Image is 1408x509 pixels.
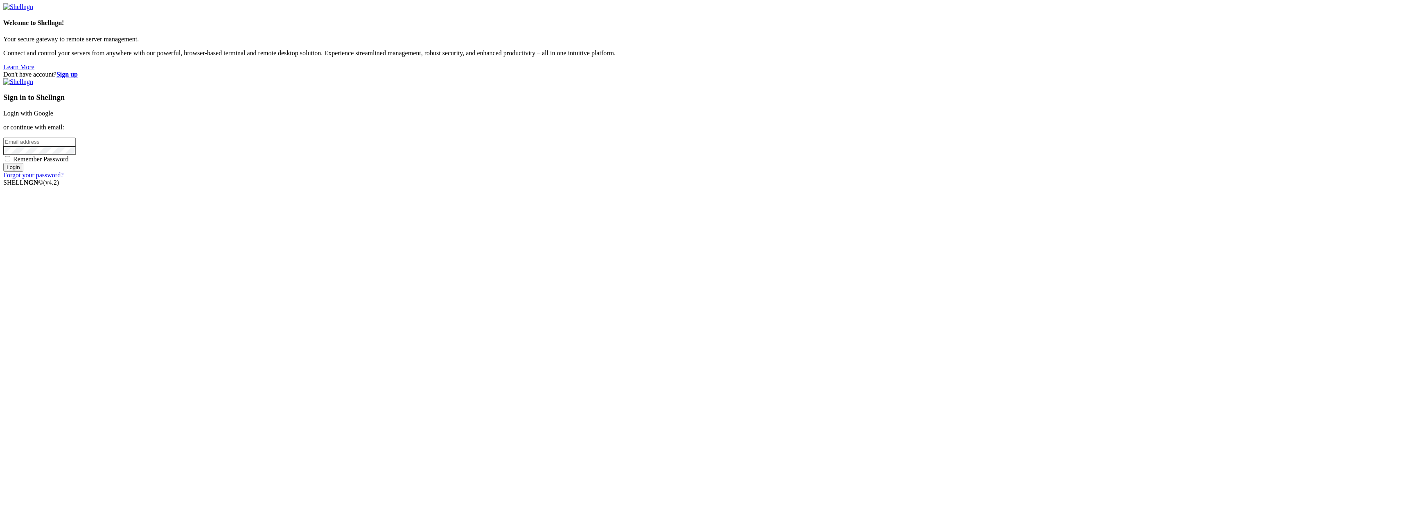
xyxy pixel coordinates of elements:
p: or continue with email: [3,124,1405,131]
a: Login with Google [3,110,53,117]
span: SHELL © [3,179,59,186]
div: Don't have account? [3,71,1405,78]
p: Connect and control your servers from anywhere with our powerful, browser-based terminal and remo... [3,50,1405,57]
a: Learn More [3,63,34,70]
span: Remember Password [13,156,69,163]
span: 4.2.0 [43,179,59,186]
p: Your secure gateway to remote server management. [3,36,1405,43]
input: Login [3,163,23,172]
b: NGN [24,179,38,186]
img: Shellngn [3,78,33,86]
a: Sign up [56,71,78,78]
h3: Sign in to Shellngn [3,93,1405,102]
h4: Welcome to Shellngn! [3,19,1405,27]
input: Email address [3,138,76,146]
input: Remember Password [5,156,10,161]
a: Forgot your password? [3,172,63,179]
img: Shellngn [3,3,33,11]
